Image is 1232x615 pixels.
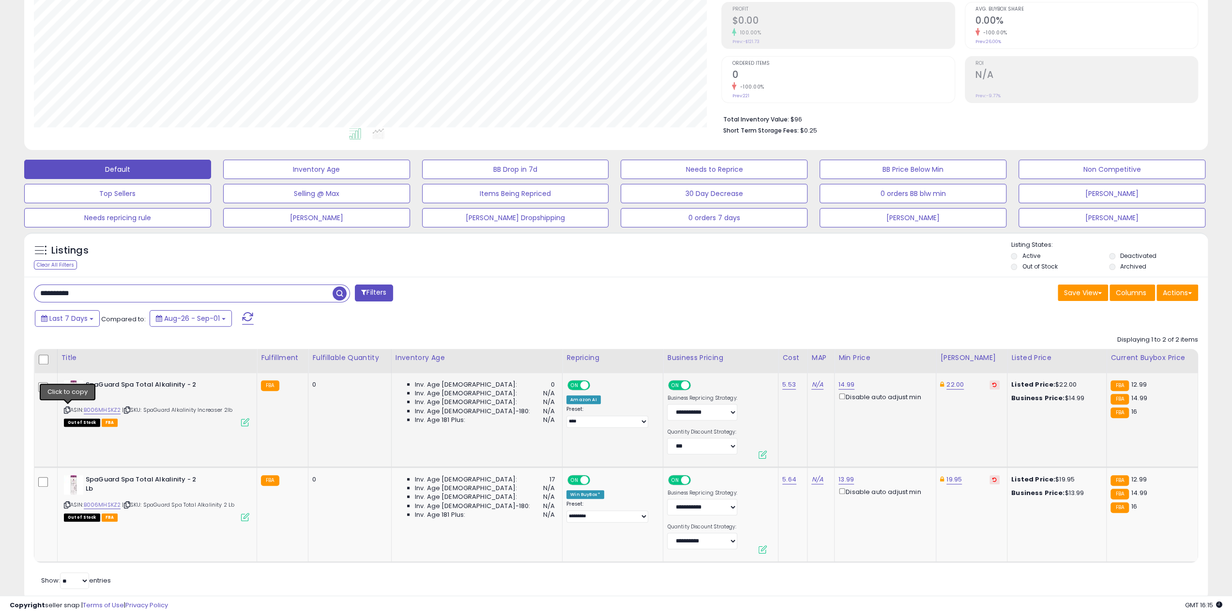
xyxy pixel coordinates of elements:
[1120,262,1146,270] label: Archived
[1011,489,1099,497] div: $13.99
[975,39,1001,45] small: Prev: 26.00%
[689,381,705,390] span: OFF
[1110,407,1128,418] small: FBA
[49,314,88,323] span: Last 7 Days
[732,93,749,99] small: Prev: 221
[422,208,609,227] button: [PERSON_NAME] Dropshipping
[811,475,823,484] a: N/A
[261,380,279,391] small: FBA
[1019,208,1205,227] button: [PERSON_NAME]
[732,69,954,82] h2: 0
[64,380,83,400] img: 31iQs7PEJQS._SL40_.jpg
[732,61,954,66] span: Ordered Items
[689,476,705,484] span: OFF
[736,29,761,36] small: 100.00%
[102,513,118,522] span: FBA
[312,380,383,389] div: 0
[940,353,1003,363] div: [PERSON_NAME]
[1131,380,1147,389] span: 12.99
[820,208,1006,227] button: [PERSON_NAME]
[1011,488,1065,497] b: Business Price:
[621,184,807,203] button: 30 Day Decrease
[1131,475,1147,484] span: 12.99
[549,475,555,484] span: 17
[415,389,517,398] span: Inv. Age [DEMOGRAPHIC_DATA]:
[975,15,1198,28] h2: 0.00%
[84,501,121,509] a: B006MHSKZ2
[1131,488,1147,497] span: 14.99
[1019,184,1205,203] button: [PERSON_NAME]
[543,389,555,398] span: N/A
[811,353,830,363] div: MAP
[1110,285,1155,301] button: Columns
[669,381,682,390] span: ON
[24,160,211,179] button: Default
[223,160,410,179] button: Inventory Age
[1185,600,1222,610] span: 2025-09-9 16:15 GMT
[975,93,1001,99] small: Prev: -9.77%
[589,476,604,484] span: OFF
[261,475,279,486] small: FBA
[669,476,682,484] span: ON
[1011,393,1065,403] b: Business Price:
[415,398,517,406] span: Inv. Age [DEMOGRAPHIC_DATA]:
[732,7,954,12] span: Profit
[820,184,1006,203] button: 0 orders BB blw min
[1131,393,1147,403] span: 14.99
[41,576,111,585] span: Show: entries
[1011,475,1099,484] div: $19.95
[723,113,1191,124] li: $96
[566,490,604,499] div: Win BuyBox *
[1131,407,1137,416] span: 16
[1011,380,1055,389] b: Listed Price:
[543,398,555,406] span: N/A
[838,486,928,496] div: Disable auto adjust min
[122,501,234,509] span: | SKU: SpaGuard Spa Total Alkalinity 2 Lb
[820,160,1006,179] button: BB Price Below Min
[543,407,555,416] span: N/A
[736,83,764,90] small: -100.00%
[24,184,211,203] button: Top Sellers
[395,353,559,363] div: Inventory Age
[566,353,659,363] div: Repricing
[975,61,1198,66] span: ROI
[723,115,789,123] b: Total Inventory Value:
[312,475,383,484] div: 0
[543,510,555,519] span: N/A
[415,475,517,484] span: Inv. Age [DEMOGRAPHIC_DATA]:
[568,381,580,390] span: ON
[975,7,1198,12] span: Avg. Buybox Share
[1110,475,1128,486] small: FBA
[732,39,759,45] small: Prev: -$121.73
[10,601,168,610] div: seller snap | |
[61,353,253,363] div: Title
[64,419,100,427] span: All listings that are currently out of stock and unavailable for purchase on Amazon
[667,395,737,402] label: Business Repricing Strategy:
[1019,160,1205,179] button: Non Competitive
[732,15,954,28] h2: $0.00
[1156,285,1198,301] button: Actions
[667,353,774,363] div: Business Pricing
[1058,285,1108,301] button: Save View
[838,353,932,363] div: Min Price
[1110,502,1128,513] small: FBA
[415,502,531,510] span: Inv. Age [DEMOGRAPHIC_DATA]-180:
[543,502,555,510] span: N/A
[164,314,220,323] span: Aug-26 - Sep-01
[1022,252,1040,260] label: Active
[10,600,45,610] strong: Copyright
[223,208,410,227] button: [PERSON_NAME]
[355,285,393,301] button: Filters
[667,429,737,435] label: Quantity Discount Strategy:
[621,208,807,227] button: 0 orders 7 days
[415,493,517,501] span: Inv. Age [DEMOGRAPHIC_DATA]:
[589,381,604,390] span: OFF
[150,310,232,327] button: Aug-26 - Sep-01
[125,600,168,610] a: Privacy Policy
[415,510,466,519] span: Inv. Age 181 Plus:
[422,160,609,179] button: BB Drop in 7d
[34,260,77,270] div: Clear All Filters
[223,184,410,203] button: Selling @ Max
[723,126,798,135] b: Short Term Storage Fees:
[64,475,250,520] div: ASIN:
